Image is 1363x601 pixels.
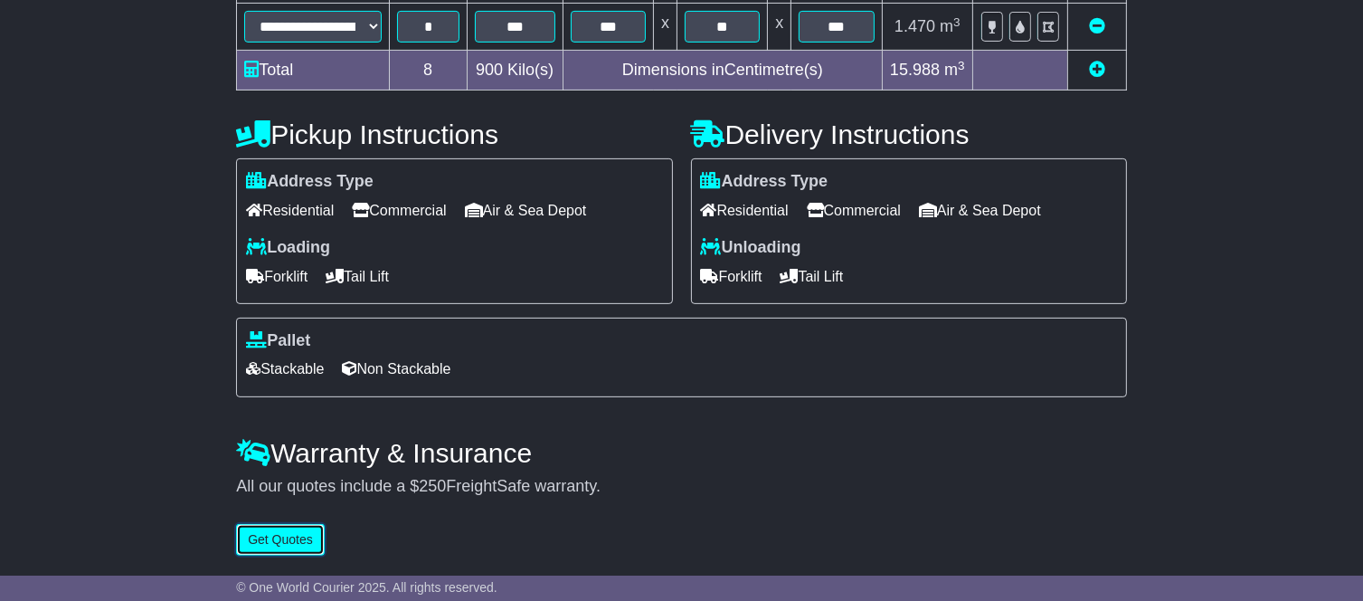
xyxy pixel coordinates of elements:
[654,4,677,51] td: x
[236,438,1127,468] h4: Warranty & Insurance
[701,172,828,192] label: Address Type
[342,355,450,383] span: Non Stackable
[236,524,325,556] button: Get Quotes
[389,51,467,91] td: 8
[919,196,1041,224] span: Air & Sea Depot
[246,331,310,351] label: Pallet
[958,59,965,72] sup: 3
[701,238,801,258] label: Unloading
[944,61,965,79] span: m
[691,119,1127,149] h4: Delivery Instructions
[953,15,961,29] sup: 3
[476,61,503,79] span: 900
[781,262,844,291] span: Tail Lift
[701,196,789,224] span: Residential
[1089,17,1105,35] a: Remove this item
[246,262,308,291] span: Forklift
[467,51,563,91] td: Kilo(s)
[352,196,446,224] span: Commercial
[701,262,762,291] span: Forklift
[236,477,1127,497] div: All our quotes include a $ FreightSafe warranty.
[237,51,390,91] td: Total
[563,51,882,91] td: Dimensions in Centimetre(s)
[465,196,587,224] span: Air & Sea Depot
[1089,61,1105,79] a: Add new item
[940,17,961,35] span: m
[326,262,389,291] span: Tail Lift
[236,580,497,595] span: © One World Courier 2025. All rights reserved.
[419,477,446,495] span: 250
[890,61,940,79] span: 15.988
[894,17,935,35] span: 1.470
[246,355,324,383] span: Stackable
[236,119,672,149] h4: Pickup Instructions
[807,196,901,224] span: Commercial
[246,238,330,258] label: Loading
[246,172,374,192] label: Address Type
[768,4,791,51] td: x
[246,196,334,224] span: Residential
